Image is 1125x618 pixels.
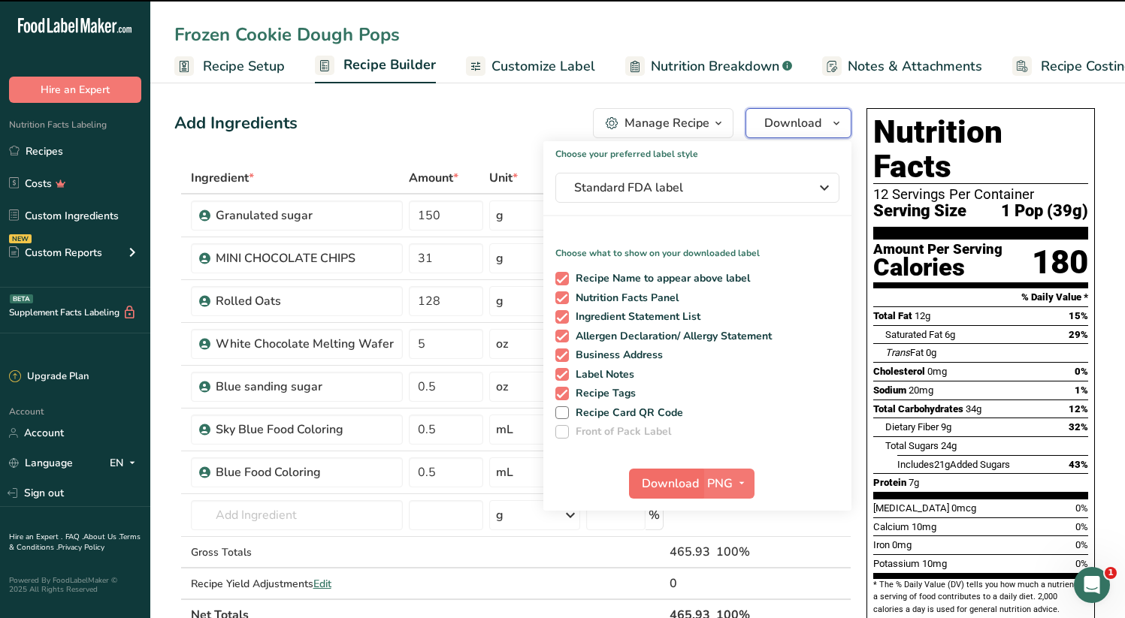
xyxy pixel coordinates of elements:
[83,532,119,542] a: About Us .
[555,173,839,203] button: Standard FDA label
[216,378,394,396] div: Blue sanding sugar
[934,459,950,470] span: 21g
[65,532,83,542] a: FAQ .
[343,55,436,75] span: Recipe Builder
[569,330,773,343] span: Allergen Declaration/ Allergy Statement
[496,506,504,524] div: g
[625,50,792,83] a: Nutrition Breakdown
[873,384,906,396] span: Sodium
[966,403,981,415] span: 34g
[873,579,1088,616] section: * The % Daily Value (DV) tells you how much a nutrient in a serving of food contributes to a dail...
[216,463,394,481] div: Blue Food Coloring
[941,421,951,433] span: 9g
[873,288,1088,306] section: % Daily Value *
[409,169,458,187] span: Amount
[873,257,1003,279] div: Calories
[569,310,701,324] span: Ingredient Statement List
[174,50,285,83] a: Recipe Setup
[745,108,851,138] button: Download
[174,111,298,136] div: Add Ingredients
[216,335,394,353] div: White Chocolate Melting Wafer
[909,384,933,396] span: 20mg
[892,539,912,550] span: 0mg
[651,56,779,77] span: Nutrition Breakdown
[873,202,966,221] span: Serving Size
[848,56,982,77] span: Notes & Attachments
[885,347,924,358] span: Fat
[569,406,684,420] span: Recipe Card QR Code
[110,454,141,472] div: EN
[873,539,890,550] span: Iron
[1075,366,1088,377] span: 0%
[9,532,141,553] a: Terms & Conditions .
[703,469,755,499] button: PNG
[9,77,141,103] button: Hire an Expert
[1032,243,1088,282] div: 180
[9,369,89,384] div: Upgrade Plan
[707,475,733,493] span: PNG
[873,502,949,514] span: [MEDICAL_DATA]
[1105,567,1117,579] span: 1
[1069,403,1088,415] span: 12%
[466,50,595,83] a: Customize Label
[922,558,947,569] span: 10mg
[191,169,254,187] span: Ingredient
[912,521,936,532] span: 10mg
[569,387,637,400] span: Recipe Tags
[593,108,733,138] button: Manage Recipe
[1075,521,1088,532] span: 0%
[716,543,780,561] div: 100%
[10,294,33,303] div: BETA
[496,335,508,353] div: oz
[9,576,141,594] div: Powered By FoodLabelMaker © 2025 All Rights Reserved
[642,475,699,493] span: Download
[873,243,1003,257] div: Amount Per Serving
[9,234,32,243] div: NEW
[1069,329,1088,340] span: 29%
[1074,567,1110,603] iframe: Intercom live chat
[873,187,1088,202] div: 12 Servings Per Container
[941,440,957,451] span: 24g
[191,576,403,592] div: Recipe Yield Adjustments
[897,459,1010,470] span: Includes Added Sugars
[873,521,909,532] span: Calcium
[313,577,331,591] span: Edit
[873,403,963,415] span: Total Carbohydrates
[764,114,821,132] span: Download
[216,292,394,310] div: Rolled Oats
[885,421,939,433] span: Dietary Fiber
[491,56,595,77] span: Customize Label
[315,48,436,84] a: Recipe Builder
[909,477,919,488] span: 7g
[569,425,672,439] span: Front of Pack Label
[9,450,73,476] a: Language
[927,366,947,377] span: 0mg
[951,502,976,514] span: 0mcg
[885,347,910,358] i: Trans
[873,310,912,321] span: Total Fat
[822,50,982,83] a: Notes & Attachments
[1069,421,1088,433] span: 32%
[569,348,664,362] span: Business Address
[873,477,906,488] span: Protein
[885,329,942,340] span: Saturated Fat
[1069,310,1088,321] span: 15%
[543,234,851,260] p: Choose what to show on your downloaded label
[670,543,710,561] div: 465.93
[574,179,800,197] span: Standard FDA label
[9,245,102,261] div: Custom Reports
[496,292,504,310] div: g
[873,115,1088,184] h1: Nutrition Facts
[58,542,104,553] a: Privacy Policy
[9,532,62,542] a: Hire an Expert .
[629,469,703,499] button: Download
[569,368,635,381] span: Label Notes
[496,249,504,267] div: g
[1075,539,1088,550] span: 0%
[926,347,936,358] span: 0g
[496,207,504,225] div: g
[191,544,403,560] div: Gross Totals
[1075,558,1088,569] span: 0%
[670,574,710,592] div: 0
[496,421,513,439] div: mL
